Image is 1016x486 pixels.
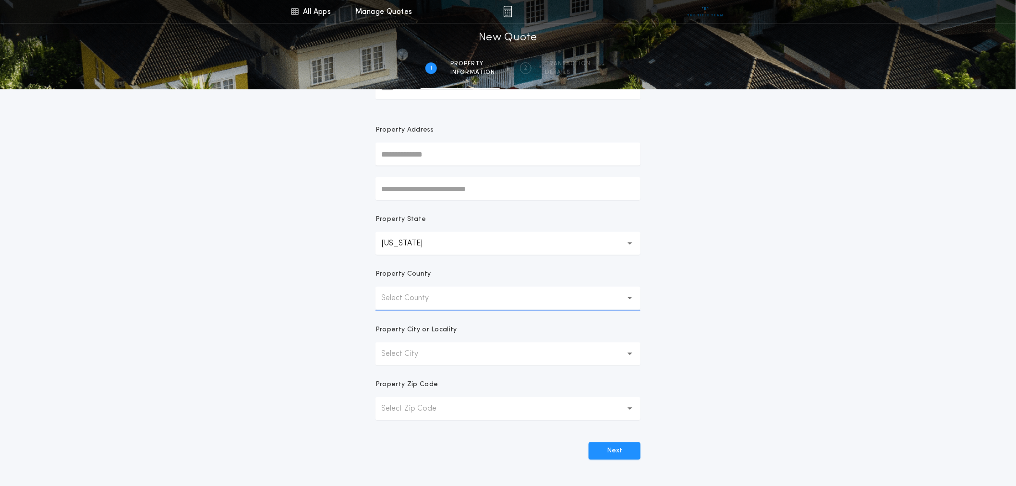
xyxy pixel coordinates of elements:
[688,7,724,16] img: vs-icon
[381,403,452,414] p: Select Zip Code
[430,64,432,72] h2: 1
[589,442,641,460] button: Next
[375,125,641,135] p: Property Address
[375,397,641,420] button: Select Zip Code
[375,325,457,335] p: Property City or Locality
[545,60,591,68] span: Transaction
[381,292,444,304] p: Select County
[450,69,495,76] span: information
[375,380,438,389] p: Property Zip Code
[375,215,426,224] p: Property State
[381,348,434,360] p: Select City
[375,232,641,255] button: [US_STATE]
[503,6,512,17] img: img
[381,238,438,249] p: [US_STATE]
[524,64,528,72] h2: 2
[375,269,431,279] p: Property County
[450,60,495,68] span: Property
[375,287,641,310] button: Select County
[479,30,537,46] h1: New Quote
[545,69,591,76] span: details
[375,342,641,365] button: Select City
